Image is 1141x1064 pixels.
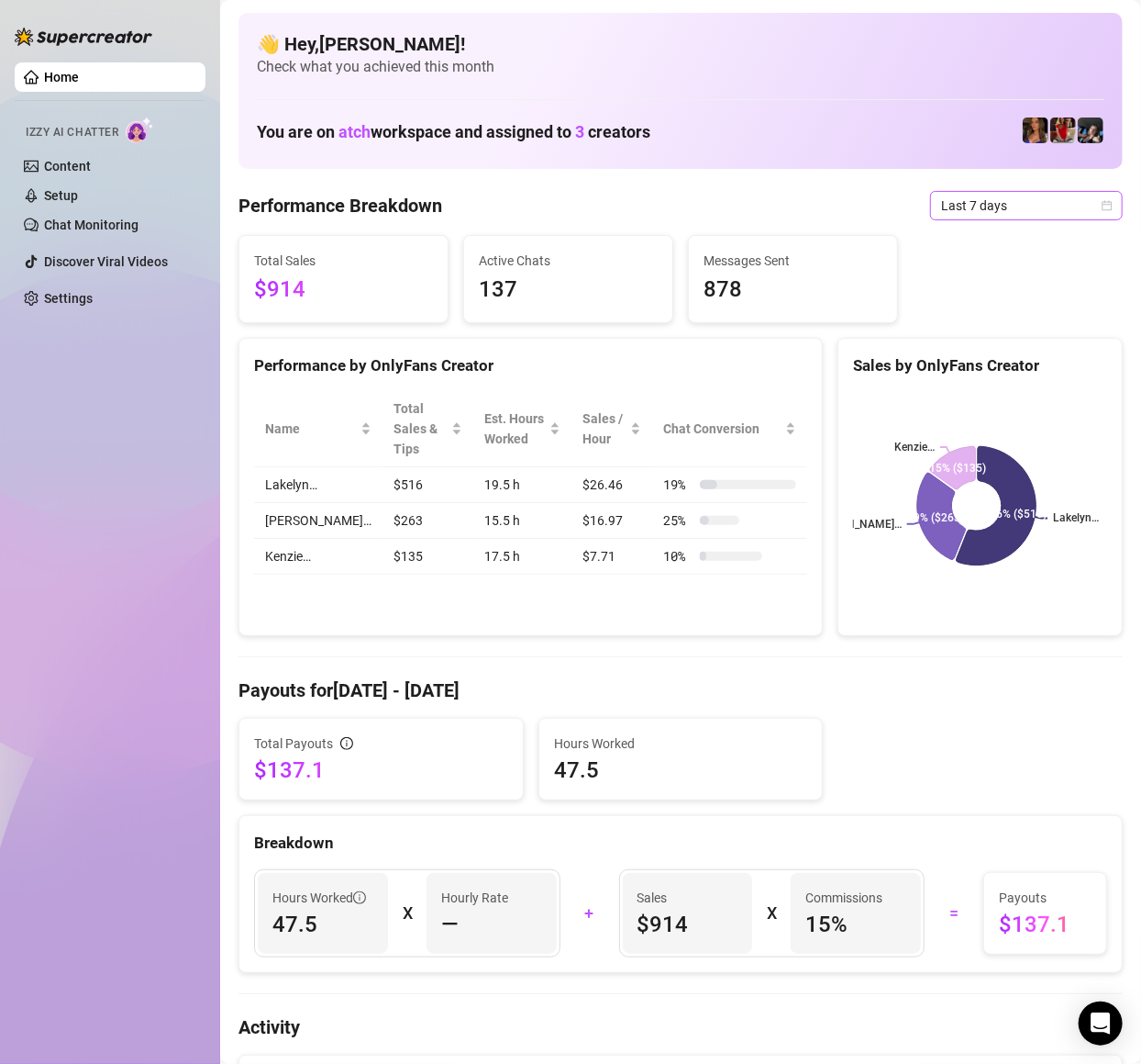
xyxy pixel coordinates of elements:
[238,678,1123,703] h4: Payouts for [DATE] - [DATE]
[254,756,508,785] span: $137.1
[257,31,1104,57] h4: 👋 Hey, [PERSON_NAME] !
[44,159,91,174] a: Content
[403,899,412,928] div: X
[265,419,357,439] span: Name
[15,28,152,46] img: logo-BBDzfeDw.svg
[473,467,572,503] td: 19.5 h
[1054,512,1100,525] text: Lakelyn…
[652,391,807,467] th: Chat Conversion
[575,122,584,141] span: 3
[238,1014,1123,1040] h4: Activity
[663,510,692,531] span: 25 %
[44,188,78,203] a: Setup
[257,122,650,142] h1: You are on workspace and assigned to creators
[1079,1002,1123,1046] div: Open Intercom Messenger
[571,467,652,503] td: $26.46
[703,251,882,271] span: Messages Sent
[254,734,333,754] span: Total Payouts
[810,518,902,531] text: [PERSON_NAME]…
[238,193,442,218] h4: Performance Breakdown
[254,467,382,503] td: Lakelyn…
[663,419,781,439] span: Chat Conversion
[254,539,382,575] td: Kenzie…
[272,910,373,939] span: 47.5
[338,122,371,141] span: atch
[272,888,366,908] span: Hours Worked
[254,353,807,378] div: Performance by OnlyFans Creator
[1078,118,1103,143] img: Lakelyn
[663,546,692,566] span: 10 %
[936,899,972,928] div: =
[254,273,433,308] span: $914
[473,503,572,539] td: 15.5 h
[663,475,692,495] span: 19 %
[554,756,808,785] span: 47.5
[353,891,366,904] span: info-circle
[382,539,473,575] td: $135
[340,737,353,750] span: info-circle
[473,539,572,575] td: 17.5 h
[441,910,459,939] span: —
[1023,118,1048,143] img: Kenzie
[254,831,1107,856] div: Breakdown
[382,467,473,503] td: $516
[853,353,1107,378] div: Sales by OnlyFans Creator
[382,391,473,467] th: Total Sales & Tips
[126,117,154,143] img: AI Chatter
[571,899,608,928] div: +
[805,910,906,939] span: 15 %
[637,888,738,908] span: Sales
[257,57,1104,77] span: Check what you achieved this month
[894,441,935,454] text: Kenzie…
[44,70,79,84] a: Home
[441,888,508,908] article: Hourly Rate
[254,503,382,539] td: [PERSON_NAME]…
[484,409,547,449] div: Est. Hours Worked
[554,734,808,754] span: Hours Worked
[382,503,473,539] td: $263
[479,251,658,271] span: Active Chats
[767,899,776,928] div: X
[44,218,138,232] a: Chat Monitoring
[254,251,433,271] span: Total Sales
[941,192,1112,219] span: Last 7 days
[582,409,626,449] span: Sales / Hour
[1102,200,1113,211] span: calendar
[805,888,882,908] article: Commissions
[44,254,168,269] a: Discover Viral Videos
[393,398,448,459] span: Total Sales & Tips
[254,391,382,467] th: Name
[571,503,652,539] td: $16.97
[999,888,1091,908] span: Payouts
[571,391,652,467] th: Sales / Hour
[703,273,882,308] span: 878
[1050,118,1076,143] img: Caroline
[637,910,738,939] span: $914
[999,910,1091,939] span: $137.1
[44,291,93,306] a: Settings
[571,539,652,575] td: $7.71
[26,124,118,141] span: Izzy AI Chatter
[479,273,658,308] span: 137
